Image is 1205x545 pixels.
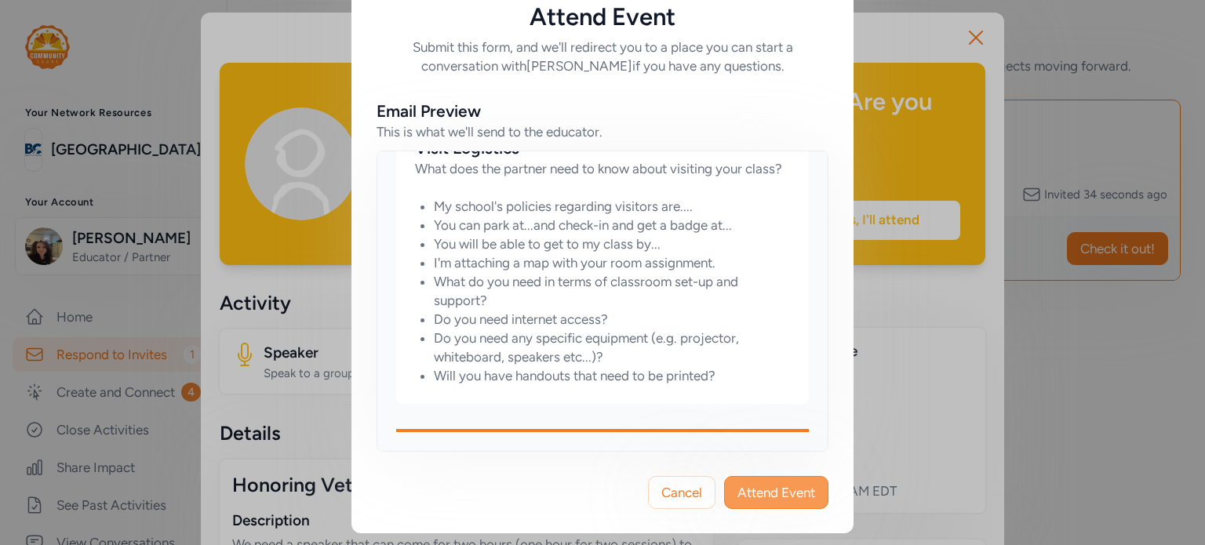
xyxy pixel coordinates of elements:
span: Attend Event [737,483,815,502]
div: This is what we'll send to the educator. [377,122,602,141]
li: Will you have handouts that need to be printed? [434,366,790,385]
li: You will be able to get to my class by... [434,234,790,253]
h5: Attend Event [377,3,828,31]
div: What does the partner need to know about visiting your class? [415,159,790,178]
span: Cancel [661,483,702,502]
button: Cancel [648,476,715,509]
button: Attend Event [724,476,828,509]
li: Do you need internet access? [434,310,790,329]
li: I'm attaching a map with your room assignment. [434,253,790,272]
li: What do you need in terms of classroom set-up and support? [434,272,790,310]
h6: Submit this form, and we'll redirect you to a place you can start a conversation with [PERSON_NAM... [377,38,828,75]
li: My school's policies regarding visitors are.... [434,197,790,216]
li: You can park at...and check-in and get a badge at... [434,216,790,234]
li: Do you need any specific equipment (e.g. projector, whiteboard, speakers etc...)? [434,329,790,366]
div: Email Preview [377,100,481,122]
